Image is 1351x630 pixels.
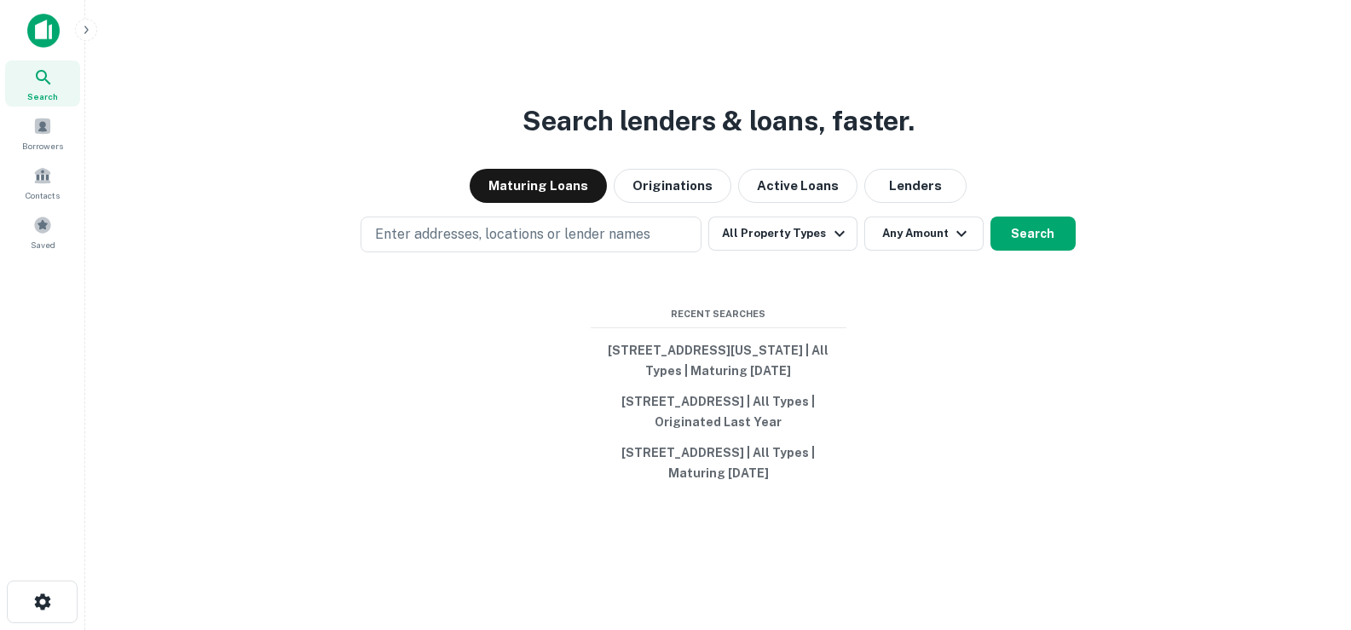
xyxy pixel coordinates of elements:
button: Any Amount [864,217,984,251]
h3: Search lenders & loans, faster. [523,101,915,142]
span: Contacts [26,188,60,202]
iframe: Chat Widget [1266,439,1351,521]
a: Saved [5,209,80,255]
p: Enter addresses, locations or lender names [375,224,650,245]
button: Search [990,217,1076,251]
button: [STREET_ADDRESS] | All Types | Originated Last Year [591,386,846,437]
button: All Property Types [708,217,857,251]
a: Contacts [5,159,80,205]
span: Saved [31,238,55,251]
span: Search [27,90,58,103]
button: [STREET_ADDRESS][US_STATE] | All Types | Maturing [DATE] [591,335,846,386]
button: Originations [614,169,731,203]
span: Recent Searches [591,307,846,321]
button: [STREET_ADDRESS] | All Types | Maturing [DATE] [591,437,846,488]
a: Search [5,61,80,107]
button: Maturing Loans [470,169,607,203]
button: Active Loans [738,169,857,203]
a: Borrowers [5,110,80,156]
span: Borrowers [22,139,63,153]
button: Enter addresses, locations or lender names [361,217,701,252]
button: Lenders [864,169,967,203]
img: capitalize-icon.png [27,14,60,48]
